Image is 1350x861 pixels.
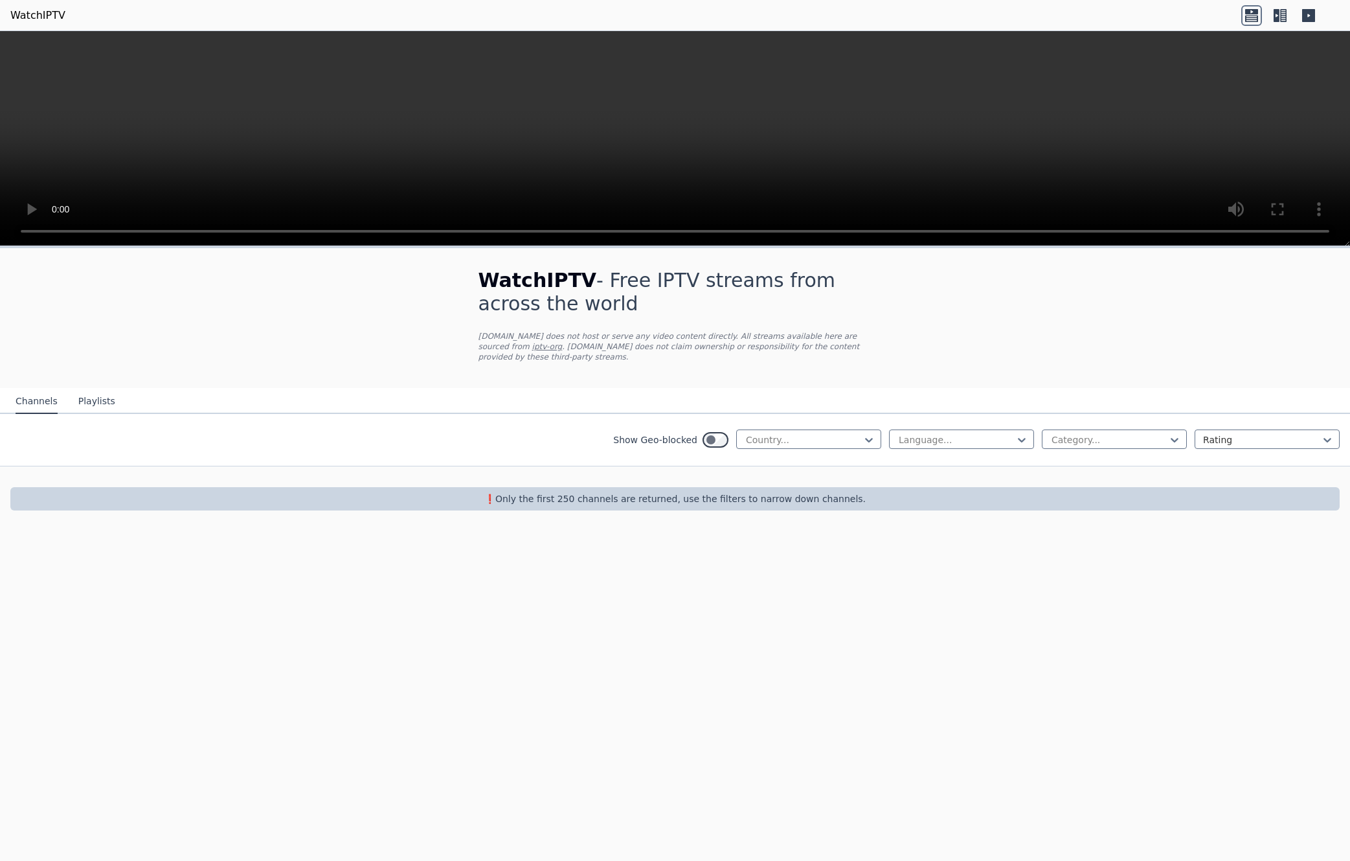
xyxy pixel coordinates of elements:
[16,492,1334,505] p: ❗️Only the first 250 channels are returned, use the filters to narrow down channels.
[16,389,58,414] button: Channels
[478,331,872,362] p: [DOMAIN_NAME] does not host or serve any video content directly. All streams available here are s...
[532,342,563,351] a: iptv-org
[10,8,65,23] a: WatchIPTV
[78,389,115,414] button: Playlists
[478,269,597,292] span: WatchIPTV
[613,433,697,446] label: Show Geo-blocked
[478,269,872,316] h1: - Free IPTV streams from across the world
